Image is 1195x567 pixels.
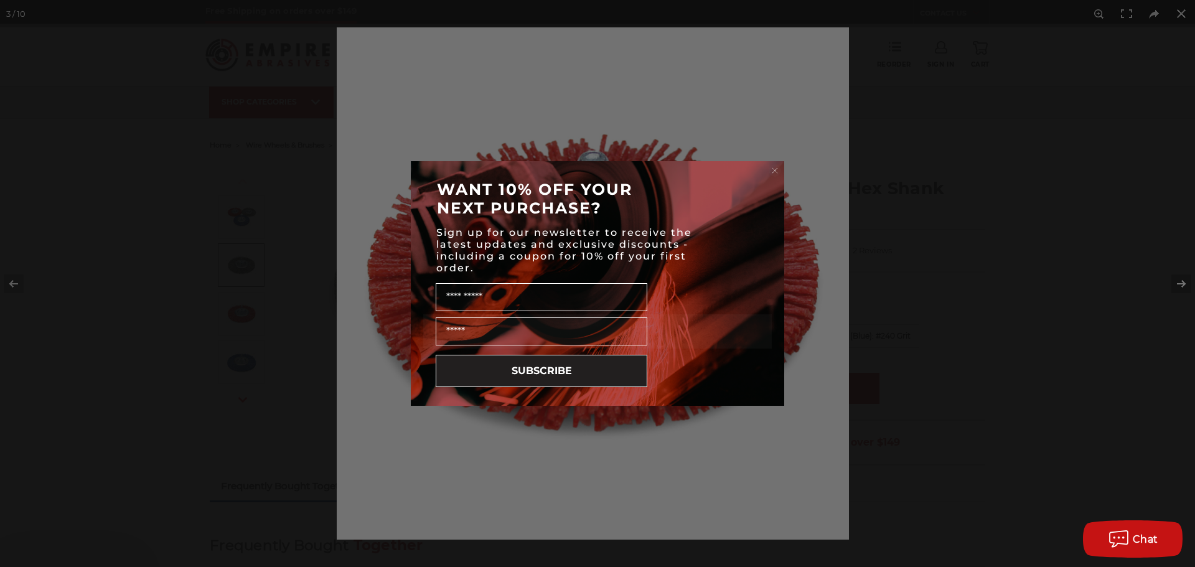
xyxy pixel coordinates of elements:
[437,180,632,217] span: WANT 10% OFF YOUR NEXT PURCHASE?
[436,317,647,345] input: Email
[1083,520,1183,558] button: Chat
[769,164,781,177] button: Close dialog
[436,355,647,387] button: SUBSCRIBE
[1133,533,1158,545] span: Chat
[436,227,692,274] span: Sign up for our newsletter to receive the latest updates and exclusive discounts - including a co...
